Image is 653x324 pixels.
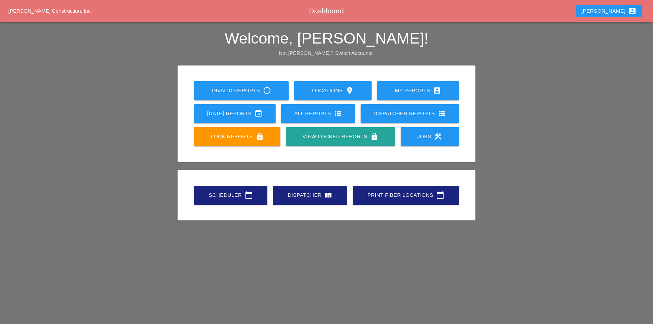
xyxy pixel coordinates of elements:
[370,132,378,141] i: lock
[305,86,360,95] div: Locations
[581,7,637,15] div: [PERSON_NAME]
[284,191,336,199] div: Dispatcher
[194,104,276,123] a: [DATE] Reports
[361,104,459,123] a: Dispatcher Reports
[273,186,347,205] a: Dispatcher
[576,5,642,17] button: [PERSON_NAME]
[388,86,448,95] div: My Reports
[256,132,264,141] i: lock
[8,8,92,14] a: [PERSON_NAME] Construction, Inc.
[194,186,267,205] a: Scheduler
[294,81,371,100] a: Locations
[254,109,263,118] i: event
[309,7,344,15] span: Dashboard
[346,86,354,95] i: location_on
[263,86,271,95] i: error_outline
[412,132,448,141] div: Jobs
[372,109,448,118] div: Dispatcher Reports
[433,86,441,95] i: account_box
[286,127,395,146] a: View Locked Reports
[205,132,269,141] div: Lock Reports
[324,191,332,199] i: view_quilt
[335,50,373,56] a: Switch Accounts
[628,7,637,15] i: account_box
[436,191,444,199] i: calendar_today
[205,86,278,95] div: Invalid Reports
[194,81,289,100] a: Invalid Reports
[334,109,342,118] i: view_list
[438,109,446,118] i: view_list
[245,191,253,199] i: calendar_today
[364,191,448,199] div: Print Fiber Locations
[279,50,333,56] span: Not [PERSON_NAME]?
[205,109,265,118] div: [DATE] Reports
[297,132,384,141] div: View Locked Reports
[434,132,442,141] i: construction
[353,186,459,205] a: Print Fiber Locations
[292,109,344,118] div: All Reports
[205,191,256,199] div: Scheduler
[194,127,280,146] a: Lock Reports
[281,104,355,123] a: All Reports
[401,127,459,146] a: Jobs
[377,81,459,100] a: My Reports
